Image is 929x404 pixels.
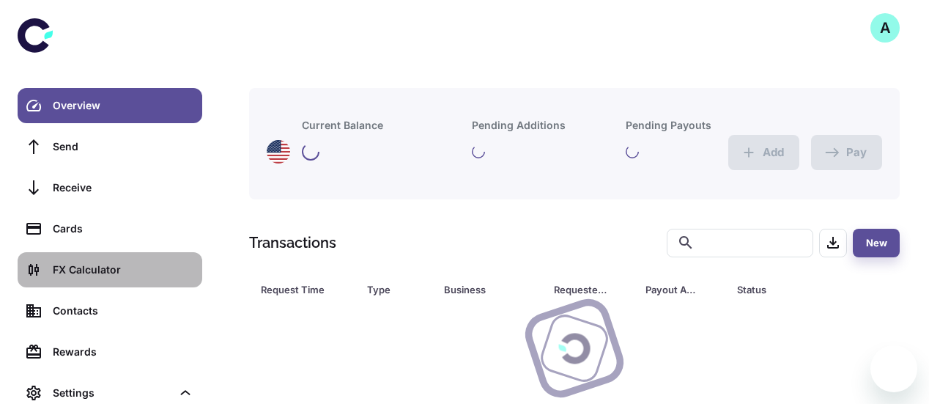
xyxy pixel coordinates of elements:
h6: Pending Additions [472,117,566,133]
div: Receive [53,180,193,196]
iframe: Button to launch messaging window [870,345,917,392]
a: Cards [18,211,202,246]
div: FX Calculator [53,262,193,278]
div: Send [53,139,193,155]
button: A [870,13,900,43]
span: Payout Amount [645,279,719,300]
div: Overview [53,98,193,114]
a: Send [18,129,202,164]
div: Cards [53,221,193,237]
h1: Transactions [249,232,336,254]
a: FX Calculator [18,252,202,287]
span: Requested Amount [554,279,628,300]
div: Rewards [53,344,193,360]
a: Overview [18,88,202,123]
a: Rewards [18,334,202,370]
button: New [853,229,900,257]
span: Status [737,279,848,300]
div: Payout Amount [645,279,700,300]
h6: Current Balance [302,117,383,133]
div: Request Time [261,279,330,300]
span: Request Time [261,279,349,300]
a: Receive [18,170,202,205]
div: Requested Amount [554,279,609,300]
h6: Pending Payouts [626,117,711,133]
span: Type [367,279,426,300]
div: Settings [53,385,171,401]
div: Type [367,279,407,300]
div: Contacts [53,303,193,319]
div: Status [737,279,829,300]
a: Contacts [18,293,202,328]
